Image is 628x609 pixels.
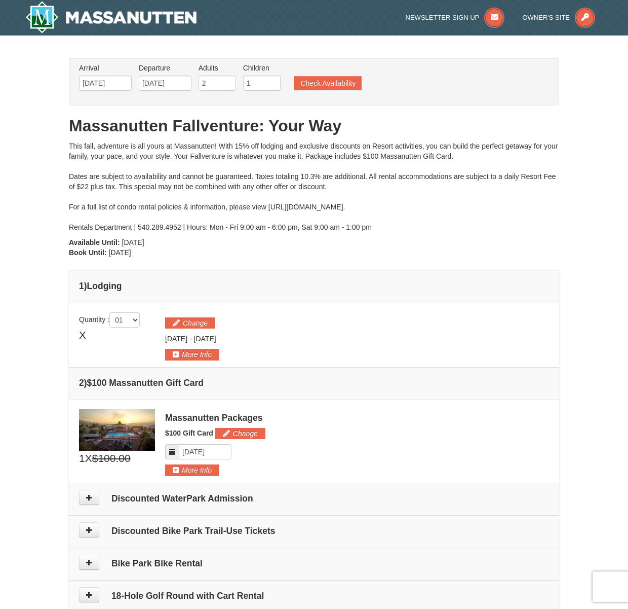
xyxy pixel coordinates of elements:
button: Check Availability [294,76,362,90]
img: Massanutten Resort Logo [25,1,197,33]
span: [DATE] [109,248,131,257]
span: Quantity : [79,315,140,324]
span: [DATE] [122,238,144,246]
span: [DATE] [165,335,187,343]
img: 6619879-1.jpg [79,409,155,451]
h4: Bike Park Bike Rental [79,558,549,568]
span: [DATE] [194,335,216,343]
span: Owner's Site [523,14,570,21]
h4: Discounted WaterPark Admission [79,493,549,504]
h4: 2 $100 Massanutten Gift Card [79,378,549,388]
div: This fall, adventure is all yours at Massanutten! With 15% off lodging and exclusive discounts on... [69,141,559,232]
label: Arrival [79,63,132,73]
span: $100 Gift Card [165,429,213,437]
h1: Massanutten Fallventure: Your Way [69,116,559,136]
h4: 18-Hole Golf Round with Cart Rental [79,591,549,601]
h4: Discounted Bike Park Trail-Use Tickets [79,526,549,536]
button: More Info [165,349,219,360]
a: Newsletter Sign Up [406,14,505,21]
label: Children [243,63,281,73]
label: Departure [139,63,191,73]
div: Massanutten Packages [165,413,549,423]
strong: Available Until: [69,238,120,246]
span: X [79,328,86,343]
button: More Info [165,464,219,476]
a: Massanutten Resort [25,1,197,33]
label: Adults [199,63,236,73]
span: 1 [79,451,85,466]
span: X [85,451,92,466]
a: Owner's Site [523,14,596,21]
h4: 1 Lodging [79,281,549,291]
span: ) [84,281,87,291]
span: - [189,335,192,343]
span: $100.00 [92,451,131,466]
button: Change [215,428,265,439]
button: Change [165,317,215,329]
strong: Book Until: [69,248,107,257]
span: ) [84,378,87,388]
span: Newsletter Sign Up [406,14,480,21]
